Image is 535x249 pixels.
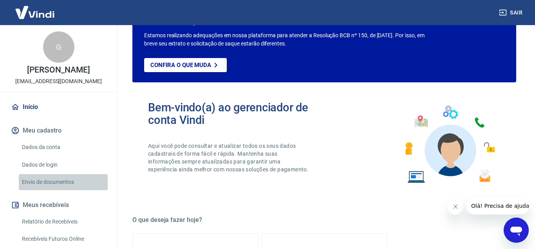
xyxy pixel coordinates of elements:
a: Envio de documentos [19,174,108,190]
button: Meu cadastro [9,122,108,139]
a: Confira o que muda [144,58,227,72]
span: Olá! Precisa de ajuda? [5,5,66,12]
img: Imagem de um avatar masculino com diversos icones exemplificando as funcionalidades do gerenciado... [398,101,501,188]
h2: Bem-vindo(a) ao gerenciador de conta Vindi [148,101,324,126]
a: Dados da conta [19,139,108,155]
p: [EMAIL_ADDRESS][DOMAIN_NAME] [15,77,102,85]
iframe: Mensagem da empresa [466,197,529,214]
h5: O que deseja fazer hoje? [132,216,516,224]
img: Vindi [9,0,60,24]
iframe: Fechar mensagem [448,199,463,214]
p: Estamos realizando adequações em nossa plataforma para atender a Resolução BCB nº 150, de [DATE].... [144,31,432,48]
iframe: Botão para abrir a janela de mensagens [504,218,529,243]
p: [PERSON_NAME] [27,66,90,74]
p: Aqui você pode consultar e atualizar todos os seus dados cadastrais de forma fácil e rápida. Mant... [148,142,310,173]
button: Sair [497,5,526,20]
div: G [43,31,74,63]
a: Dados de login [19,157,108,173]
p: Confira o que muda [150,62,211,69]
a: Recebíveis Futuros Online [19,231,108,247]
a: Relatório de Recebíveis [19,214,108,230]
button: Meus recebíveis [9,196,108,214]
a: Início [9,98,108,116]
